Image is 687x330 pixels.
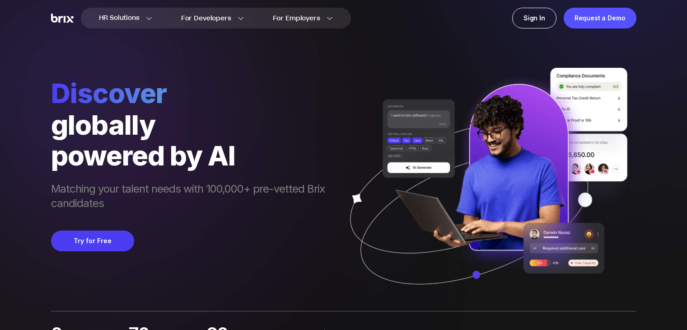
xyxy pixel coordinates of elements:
span: Matching your talent needs with 100,000+ pre-vetted Brix candidates [51,182,334,212]
span: For Employers [273,14,320,23]
div: globally [51,109,334,140]
img: ai generate [334,68,636,311]
span: HR Solutions [99,11,140,25]
a: Sign In [512,8,556,28]
img: Brix Logo [51,14,74,23]
span: For Developers [181,14,231,23]
button: Try for Free [51,231,134,251]
div: powered by AI [51,140,334,171]
a: Request a Demo [564,8,636,28]
span: Discover [51,77,334,109]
